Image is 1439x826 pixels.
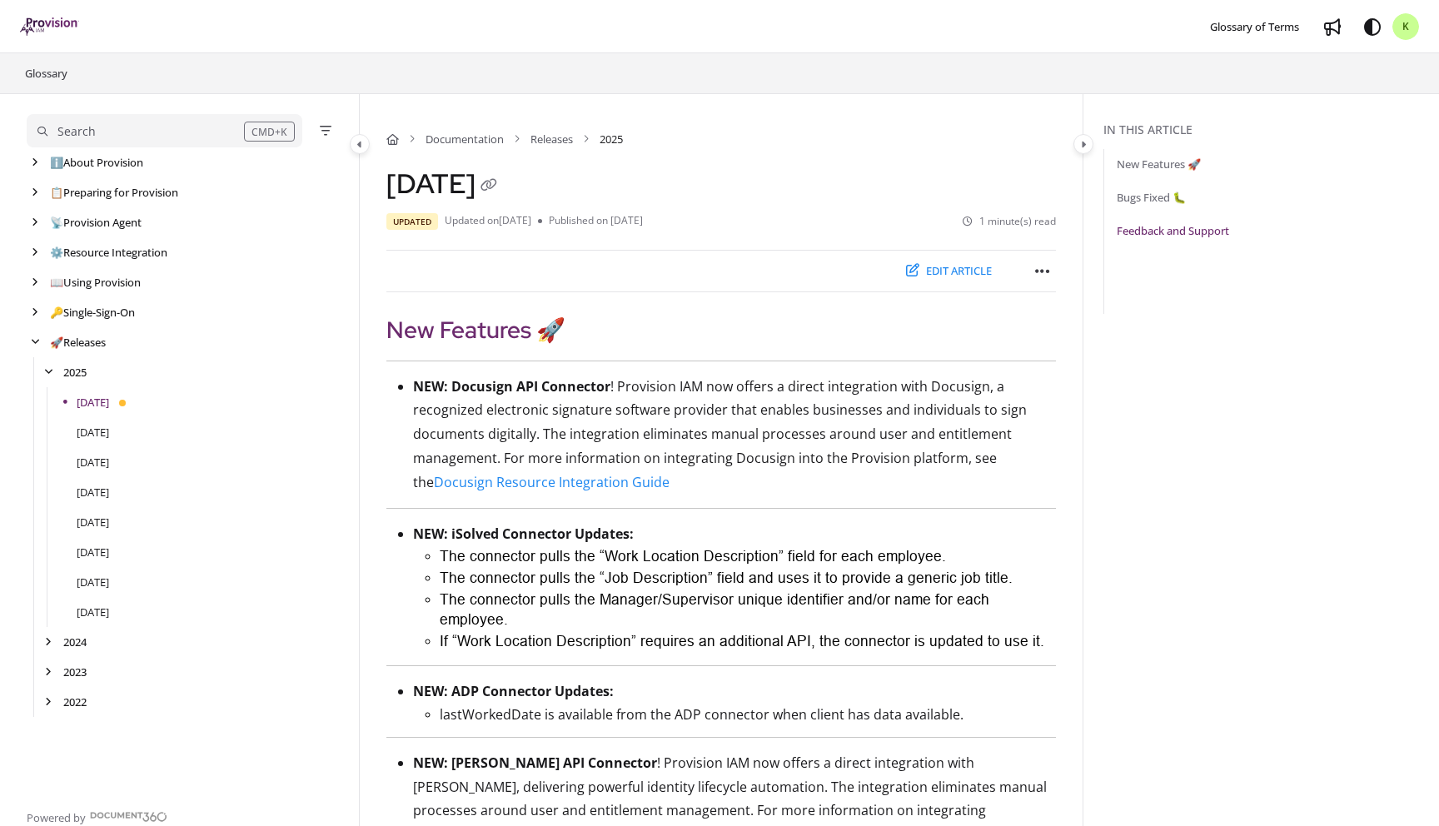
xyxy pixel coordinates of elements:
span: The connector pulls the Manager/Supervisor unique identifier and/or name for each employee. [440,592,989,628]
span: 2025 [600,131,623,147]
h2: New Features 🚀 [386,312,1056,347]
div: arrow [40,664,57,680]
div: arrow [40,634,57,650]
div: In this article [1103,121,1432,139]
a: Powered by Document360 - opens in a new tab [27,806,167,826]
a: Documentation [426,131,504,147]
a: About Provision [50,154,143,171]
strong: NEW: [413,377,448,396]
div: arrow [27,305,43,321]
strong: iSolved Connector Updates: [451,525,634,543]
div: arrow [27,275,43,291]
span: Glossary of Terms [1210,19,1299,34]
span: If “Work Location Description” requires an additional API, the connector is updated to use it. [440,634,1044,649]
li: Published on [DATE] [538,213,643,230]
span: 🚀 [50,335,63,350]
span: ⚙️ [50,245,63,260]
a: July 2025 [77,424,109,440]
a: 2024 [63,634,87,650]
div: arrow [27,155,43,171]
a: Home [386,131,399,147]
img: brand logo [20,17,79,36]
a: February 2025 [77,574,109,590]
span: The connector pulls the “Job Description” field and uses it to provide a generic job title. [440,570,1013,586]
li: 1 minute(s) read [963,214,1056,230]
a: Using Provision [50,274,141,291]
span: Powered by [27,809,86,826]
div: arrow [27,215,43,231]
span: ℹ️ [50,155,63,170]
strong: [PERSON_NAME] API Connector [451,754,657,772]
span: 📡 [50,215,63,230]
div: arrow [40,694,57,710]
button: Copy link of August 2025 [476,173,502,200]
button: Category toggle [1073,134,1093,154]
button: K [1392,13,1419,40]
a: Releases [50,334,106,351]
span: 🔑 [50,305,63,320]
h1: [DATE] [386,167,502,200]
span: K [1402,19,1410,35]
div: CMD+K [244,122,295,142]
a: Bugs Fixed 🐛 [1117,189,1186,206]
strong: NEW: [413,682,448,700]
div: arrow [27,245,43,261]
a: 2025 [63,364,87,381]
div: arrow [27,185,43,201]
a: January 2025 [77,604,109,620]
a: March 2025 [77,544,109,560]
a: Project logo [20,17,79,37]
a: 2022 [63,694,87,710]
div: arrow [27,335,43,351]
button: Edit article [895,257,1003,285]
a: Whats new [1319,13,1346,40]
a: Provision Agent [50,214,142,231]
strong: NEW: [413,525,448,543]
a: Feedback and Support [1117,222,1229,239]
span: The connector pulls the “Work Location Description” field for each employee. [440,549,946,565]
strong: NEW: [413,754,448,772]
li: Updated on [DATE] [445,213,538,230]
img: Document360 [90,812,167,822]
div: Search [57,122,96,141]
a: Releases [530,131,573,147]
strong: Docusign API Connector [451,377,610,396]
button: Category toggle [350,134,370,154]
span: 📋 [50,185,63,200]
button: Search [27,114,302,147]
button: Theme options [1359,13,1386,40]
strong: ADP Connector Updates: [451,682,614,700]
div: arrow [40,365,57,381]
a: April 2025 [77,514,109,530]
a: 2023 [63,664,87,680]
a: Preparing for Provision [50,184,178,201]
a: Single-Sign-On [50,304,135,321]
span: Updated [386,213,438,230]
a: Glossary [23,63,69,83]
button: Filter [316,121,336,141]
p: lastWorkedDate is available from the ADP connector when client has data available. [440,705,1056,724]
a: June 2025 [77,454,109,470]
span: 📖 [50,275,63,290]
p: ! Provision IAM now offers a direct integration with Docusign, a recognized electronic signature ... [413,375,1056,495]
a: Docusign Resource Integration Guide [434,473,670,491]
a: August 2025 [77,394,109,411]
a: Resource Integration [50,244,167,261]
a: New Features 🚀 [1117,156,1201,172]
a: May 2025 [77,484,109,500]
button: Article more options [1029,257,1056,284]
